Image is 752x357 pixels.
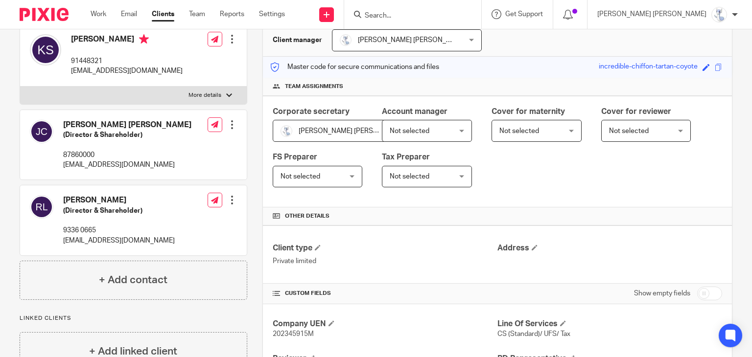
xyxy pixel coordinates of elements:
span: Not selected [281,173,320,180]
a: Reports [220,9,244,19]
h4: Line Of Services [497,319,722,329]
a: Team [189,9,205,19]
a: Email [121,9,137,19]
span: Not selected [390,173,429,180]
span: Account manager [382,108,447,115]
h4: Client type [273,243,497,253]
p: 91448321 [71,56,183,66]
span: Not selected [609,128,649,134]
span: Not selected [499,128,539,134]
h4: [PERSON_NAME] [PERSON_NAME] [63,120,191,130]
p: 87860000 [63,150,191,160]
a: Clients [152,9,174,19]
span: Get Support [505,11,543,18]
span: Other details [285,212,329,220]
i: Primary [139,34,149,44]
a: Work [91,9,106,19]
img: Pixie [20,8,69,21]
h4: CUSTOM FIELDS [273,290,497,297]
h5: (Director & Shareholder) [63,130,191,140]
img: svg%3E [30,34,61,66]
img: images.jfif [711,7,727,22]
p: 9336 0665 [63,225,175,235]
h4: Address [497,243,722,253]
span: [PERSON_NAME] [PERSON_NAME] [299,128,408,134]
h5: (Director & Shareholder) [63,206,175,216]
span: Cover for reviewer [601,108,671,115]
span: 202345915M [273,331,314,337]
h4: + Add contact [99,272,167,288]
span: Corporate secretary [273,108,350,115]
h4: [PERSON_NAME] [63,195,175,205]
p: [PERSON_NAME] [PERSON_NAME] [597,9,706,19]
span: [PERSON_NAME] [PERSON_NAME] [358,37,467,44]
img: images.jfif [340,34,352,46]
a: Settings [259,9,285,19]
h4: [PERSON_NAME] [71,34,183,46]
img: images.jfif [281,125,292,137]
h4: Company UEN [273,319,497,329]
h3: Client manager [273,35,322,45]
p: [EMAIL_ADDRESS][DOMAIN_NAME] [63,236,175,245]
p: [EMAIL_ADDRESS][DOMAIN_NAME] [63,160,191,170]
span: Cover for maternity [492,108,565,115]
p: More details [188,91,221,99]
div: incredible-chiffon-tartan-coyote [599,62,698,73]
span: Team assignments [285,83,343,90]
p: Master code for secure communications and files [270,62,439,72]
span: FS Preparer [273,153,317,161]
p: Linked clients [20,314,247,322]
input: Search [364,12,452,21]
label: Show empty fields [634,289,690,298]
span: Tax Preparer [382,153,430,161]
img: svg%3E [30,195,53,219]
p: [EMAIL_ADDRESS][DOMAIN_NAME] [71,66,183,76]
span: Not selected [390,128,429,134]
span: CS (Standard)/ UFS/ Tax [497,331,570,337]
p: Private limited [273,256,497,266]
img: svg%3E [30,120,53,143]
